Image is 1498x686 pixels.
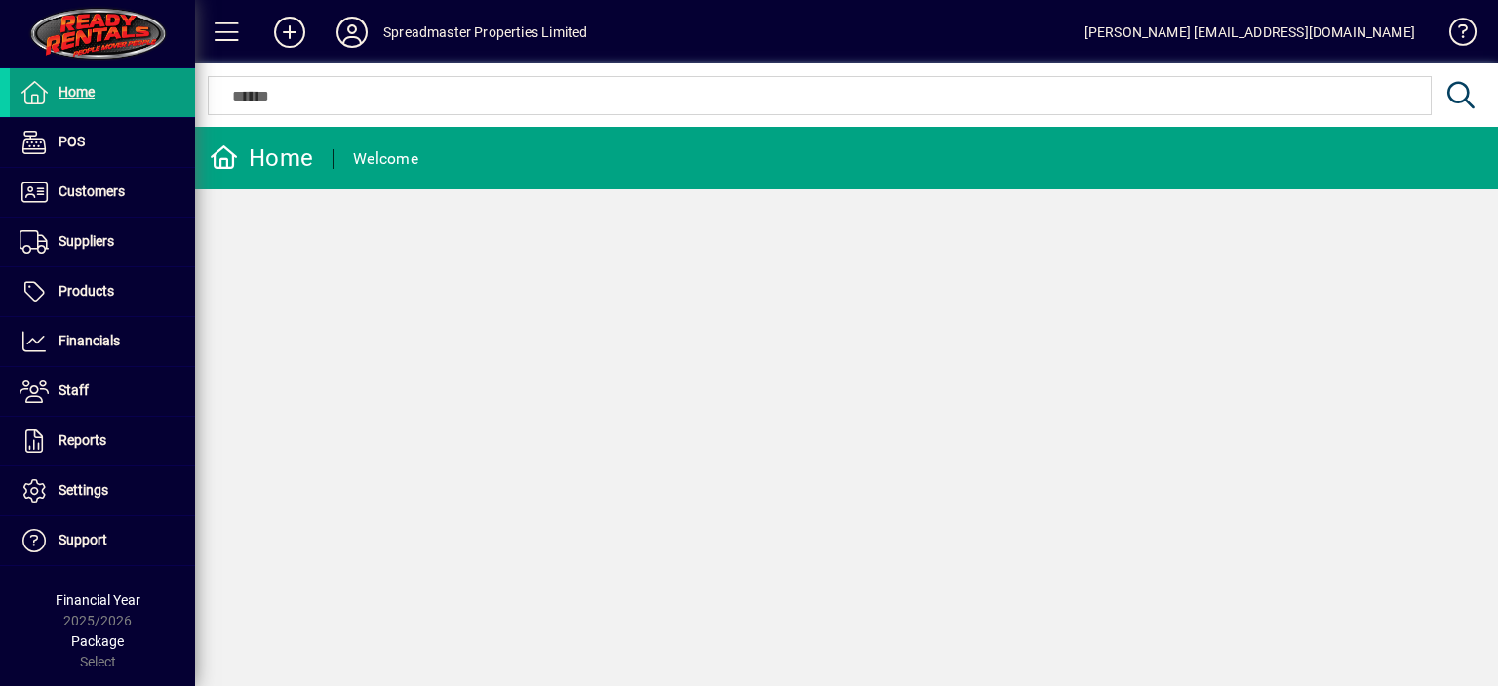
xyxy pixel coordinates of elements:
button: Profile [321,15,383,50]
a: Reports [10,417,195,465]
div: [PERSON_NAME] [EMAIL_ADDRESS][DOMAIN_NAME] [1084,17,1415,48]
a: POS [10,118,195,167]
span: Financials [59,333,120,348]
a: Suppliers [10,218,195,266]
span: POS [59,134,85,149]
span: Home [59,84,95,100]
a: Knowledge Base [1435,4,1474,67]
span: Customers [59,183,125,199]
a: Financials [10,317,195,366]
a: Customers [10,168,195,217]
span: Financial Year [56,592,140,608]
span: Reports [59,432,106,448]
span: Suppliers [59,233,114,249]
a: Staff [10,367,195,416]
div: Spreadmaster Properties Limited [383,17,587,48]
a: Settings [10,466,195,515]
span: Package [71,633,124,649]
a: Support [10,516,195,565]
span: Settings [59,482,108,498]
button: Add [258,15,321,50]
span: Staff [59,383,89,398]
div: Welcome [353,143,418,175]
span: Support [59,532,107,547]
div: Home [210,142,313,174]
a: Products [10,267,195,316]
span: Products [59,283,114,299]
